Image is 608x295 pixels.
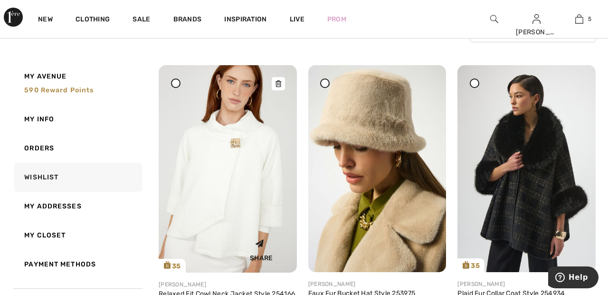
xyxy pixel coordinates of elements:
a: Sign In [532,14,541,23]
div: [PERSON_NAME] [516,27,558,37]
a: 35 [457,65,596,272]
span: Inspiration [224,15,266,25]
span: My Avenue [24,71,66,81]
a: My Info [12,105,142,134]
img: My Bag [575,13,583,25]
img: joseph-ribkoff-accessories-almond_253975a_1_3bad_search.jpg [308,65,446,272]
div: [PERSON_NAME] [159,280,297,289]
a: Prom [327,14,346,24]
span: 590 Reward points [24,86,94,94]
div: [PERSON_NAME] [308,280,446,288]
div: [PERSON_NAME] [457,280,596,288]
a: My Addresses [12,192,142,221]
a: Sale [133,15,150,25]
a: New [38,15,53,25]
a: Clothing [76,15,110,25]
a: Brands [173,15,202,25]
img: frank-lyman-jackets-blazers-winter-white_254166_2_8698_search.jpg [159,65,297,273]
a: Orders [12,134,142,163]
iframe: Opens a widget where you can find more information [548,266,598,290]
a: 5 [558,13,600,25]
img: 1ère Avenue [4,8,23,27]
img: search the website [490,13,498,25]
img: joseph-ribkoff-sweaters-cardigans-black-gold_254934a_3_efc9_search.jpg [457,65,596,272]
span: 5 [588,15,591,23]
a: Wishlist [12,163,142,192]
a: Live [290,14,304,24]
a: My Closet [12,221,142,250]
a: Payment Methods [12,250,142,279]
a: 35 [159,65,297,273]
div: Share [233,232,290,265]
img: My Info [532,13,541,25]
